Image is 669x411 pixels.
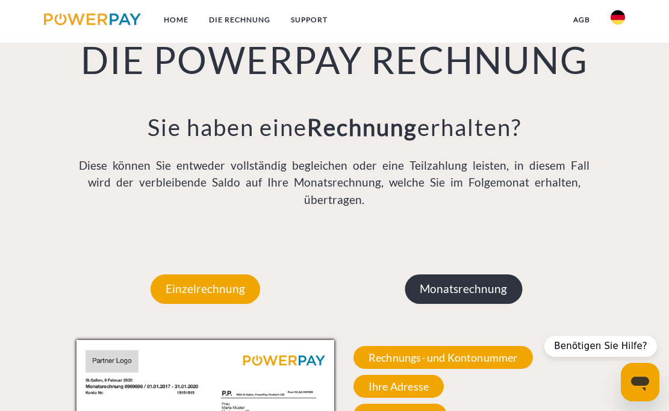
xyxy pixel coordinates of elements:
span: Rechnungs- und Kontonummer [353,346,533,369]
p: Monatsrechnung [405,274,522,303]
a: agb [563,9,600,31]
span: Ihre Adresse [353,375,444,398]
img: logo-powerpay.svg [44,13,141,25]
a: Home [154,9,199,31]
h3: Sie haben eine erhalten? [76,113,593,142]
img: de [611,10,625,25]
iframe: Schaltfläche zum Öffnen des Messaging-Fensters; Konversation läuft [621,363,659,401]
a: DIE RECHNUNG [199,9,281,31]
h1: DIE POWERPAY RECHNUNG [76,37,593,84]
p: Diese können Sie entweder vollständig begleichen oder eine Teilzahlung leisten, in diesem Fall wi... [76,157,593,208]
p: Einzelrechnung [151,274,260,303]
b: Rechnung [307,113,417,141]
a: SUPPORT [281,9,338,31]
div: Benötigen Sie Hilfe? [544,336,657,357]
